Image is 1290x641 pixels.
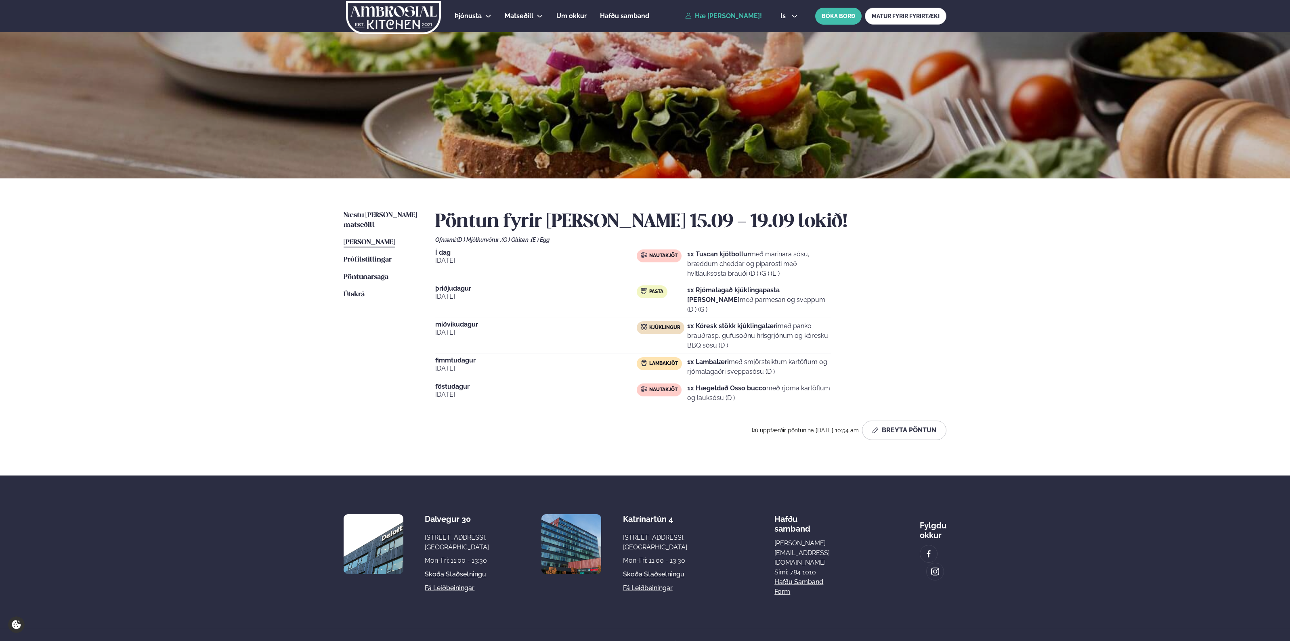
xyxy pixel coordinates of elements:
a: Um okkur [556,11,587,21]
span: Þjónusta [455,12,482,20]
span: Matseðill [505,12,533,20]
img: logo [345,1,442,34]
a: Þjónusta [455,11,482,21]
a: Hafðu samband [600,11,649,21]
span: Hafðu samband [600,12,649,20]
a: Hæ [PERSON_NAME]! [685,13,762,20]
a: Matseðill [505,11,533,21]
a: MATUR FYRIR FYRIRTÆKI [865,8,946,25]
button: BÓKA BORÐ [815,8,862,25]
button: is [774,13,804,19]
a: Cookie settings [8,616,25,633]
span: is [780,13,788,19]
span: Um okkur [556,12,587,20]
